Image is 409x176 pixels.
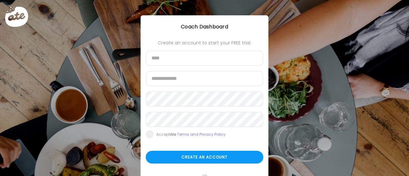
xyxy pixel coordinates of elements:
[156,132,226,137] div: Accept
[141,23,268,31] div: Coach Dashboard
[177,132,226,137] a: Terms and Privacy Policy
[146,151,263,164] div: Create an account
[146,40,263,45] div: Create an account to start your FREE trial:
[170,132,176,137] b: Ate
